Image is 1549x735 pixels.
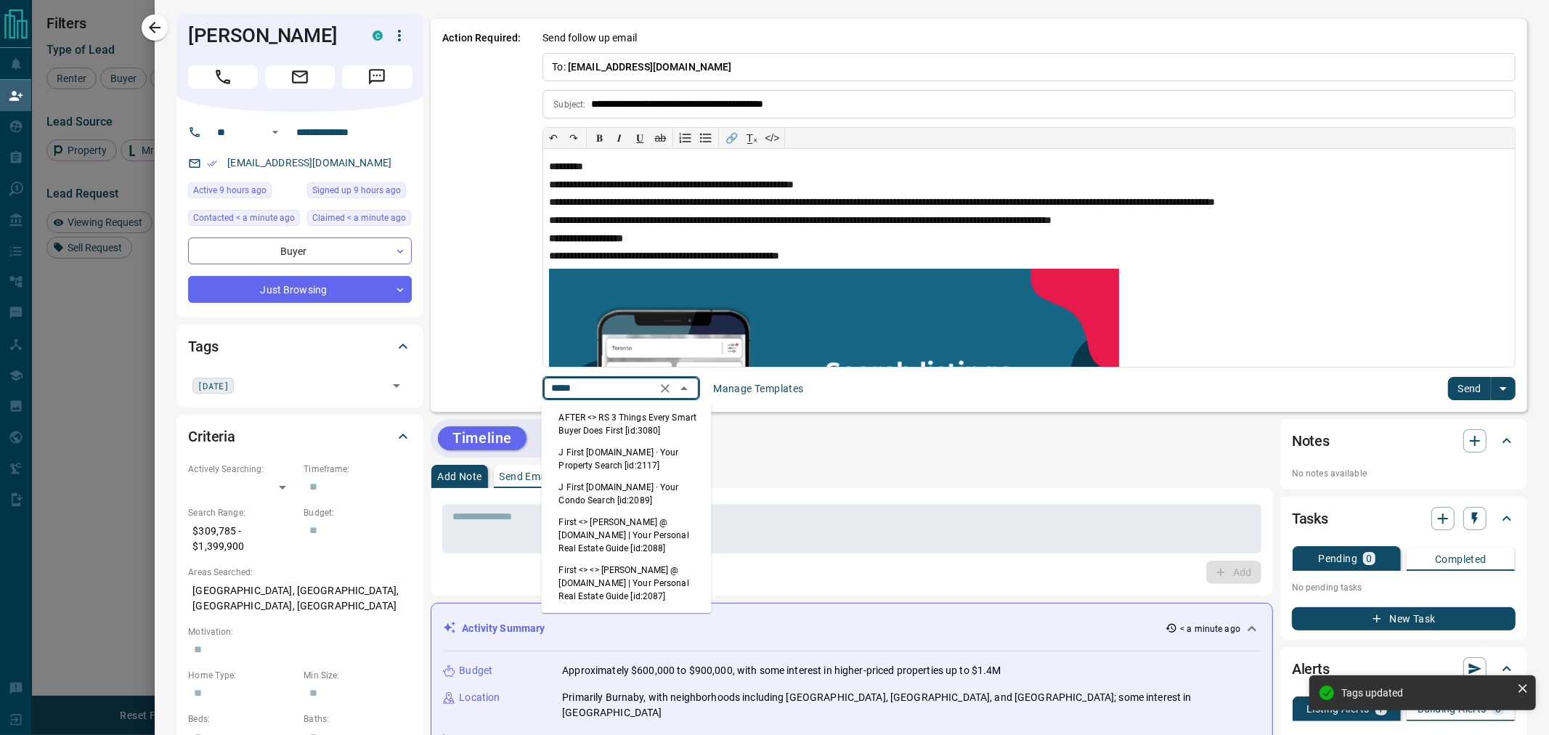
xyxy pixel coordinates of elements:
[542,442,712,476] li: J First [DOMAIN_NAME] · Your Property Search [id:2117]
[188,419,412,454] div: Criteria
[188,463,296,476] p: Actively Searching:
[1366,553,1372,564] p: 0
[267,123,284,141] button: Open
[549,269,1118,518] img: search_like_a_pro.png
[442,31,521,400] p: Action Required:
[188,425,235,448] h2: Criteria
[188,329,412,364] div: Tags
[1292,657,1330,681] h2: Alerts
[437,471,481,482] p: Add Note
[304,506,412,519] p: Budget:
[193,183,267,198] span: Active 9 hours ago
[1292,607,1516,630] button: New Task
[543,128,564,148] button: ↶
[500,471,552,482] p: Send Email
[198,378,229,393] span: [DATE]
[373,31,383,41] div: condos.ca
[1292,577,1516,598] p: No pending tasks
[1292,467,1516,480] p: No notes available
[312,183,401,198] span: Signed up 9 hours ago
[459,690,500,705] p: Location
[1292,423,1516,458] div: Notes
[542,511,712,559] li: First <> [PERSON_NAME] @ [DOMAIN_NAME] | Your Personal Real Estate Guide [id:2088]
[188,669,296,682] p: Home Type:
[462,621,545,636] p: Activity Summary
[312,211,406,225] span: Claimed < a minute ago
[1180,622,1240,635] p: < a minute ago
[1318,553,1357,564] p: Pending
[542,476,712,511] li: J First [DOMAIN_NAME] · Your Condo Search [id:2089]
[655,378,675,399] button: Clear
[443,615,1261,642] div: Activity Summary< a minute ago
[188,182,300,203] div: Sun Sep 14 2025
[562,663,1001,678] p: Approximately $600,000 to $900,000, with some interest in higher-priced properties up to $1.4M
[193,211,295,225] span: Contacted < a minute ago
[188,712,296,726] p: Beds:
[568,61,732,73] span: [EMAIL_ADDRESS][DOMAIN_NAME]
[188,276,412,303] div: Just Browsing
[307,182,412,203] div: Sun Sep 14 2025
[188,24,351,47] h1: [PERSON_NAME]
[532,426,638,450] button: Campaigns
[386,375,407,396] button: Open
[307,210,412,230] div: Mon Sep 15 2025
[741,128,762,148] button: T̲ₓ
[188,519,296,559] p: $309,785 - $1,399,900
[304,669,412,682] p: Min Size:
[655,132,667,144] s: ab
[704,377,812,400] button: Manage Templates
[564,128,584,148] button: ↷
[674,378,694,399] button: Close
[1292,507,1328,530] h2: Tasks
[636,132,643,144] span: 𝐔
[304,712,412,726] p: Baths:
[1292,501,1516,536] div: Tasks
[1448,377,1516,400] div: split button
[542,559,712,607] li: First <> <> [PERSON_NAME] @ [DOMAIN_NAME] | Your Personal Real Estate Guide [id:2087]
[188,335,218,358] h2: Tags
[342,65,412,89] span: Message
[721,128,741,148] button: 🔗
[562,690,1261,720] p: Primarily Burnaby, with neighborhoods including [GEOGRAPHIC_DATA], [GEOGRAPHIC_DATA], and [GEOGRA...
[650,128,670,148] button: ab
[188,566,412,579] p: Areas Searched:
[188,65,258,89] span: Call
[188,210,300,230] div: Mon Sep 15 2025
[1341,687,1511,699] div: Tags updated
[1292,429,1330,452] h2: Notes
[207,158,217,168] svg: Email Verified
[589,128,609,148] button: 𝐁
[459,663,492,678] p: Budget
[188,237,412,264] div: Buyer
[1292,651,1516,686] div: Alerts
[696,128,716,148] button: Bullet list
[762,128,782,148] button: </>
[188,579,412,618] p: [GEOGRAPHIC_DATA], [GEOGRAPHIC_DATA], [GEOGRAPHIC_DATA], [GEOGRAPHIC_DATA]
[188,625,412,638] p: Motivation:
[553,98,585,111] p: Subject:
[304,463,412,476] p: Timeframe:
[675,128,696,148] button: Numbered list
[542,31,637,46] p: Send follow up email
[227,157,391,168] a: [EMAIL_ADDRESS][DOMAIN_NAME]
[1435,554,1487,564] p: Completed
[630,128,650,148] button: 𝐔
[438,426,527,450] button: Timeline
[188,506,296,519] p: Search Range:
[1448,377,1491,400] button: Send
[609,128,630,148] button: 𝑰
[542,407,712,442] li: AFTER <> RS 3 Things Every Smart Buyer Does First [id:3080]
[265,65,335,89] span: Email
[542,53,1516,81] p: To:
